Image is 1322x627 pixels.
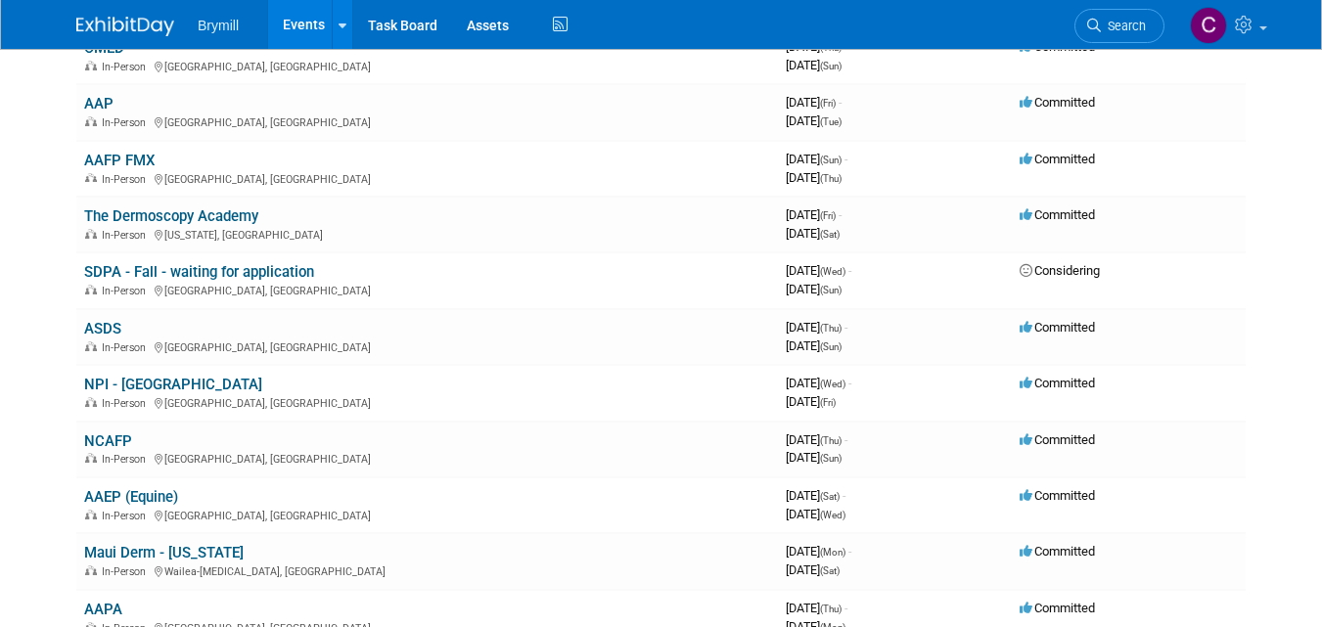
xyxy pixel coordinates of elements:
div: Wailea-[MEDICAL_DATA], [GEOGRAPHIC_DATA] [84,562,770,578]
div: [GEOGRAPHIC_DATA], [GEOGRAPHIC_DATA] [84,113,770,129]
span: (Thu) [820,604,842,614]
span: (Sun) [820,61,842,71]
span: Brymill [198,18,239,33]
span: Committed [1020,39,1095,54]
span: Committed [1020,207,1095,222]
div: [GEOGRAPHIC_DATA], [GEOGRAPHIC_DATA] [84,507,770,522]
span: In-Person [102,173,152,186]
span: [DATE] [786,263,851,278]
span: - [848,544,851,559]
div: [GEOGRAPHIC_DATA], [GEOGRAPHIC_DATA] [84,58,770,73]
span: Committed [1020,544,1095,559]
a: Search [1074,9,1164,43]
a: AAPA [84,601,122,618]
span: (Fri) [820,210,836,221]
span: - [839,207,842,222]
span: In-Person [102,341,152,354]
span: In-Person [102,285,152,297]
span: [DATE] [786,562,840,577]
span: In-Person [102,116,152,129]
a: NPI - [GEOGRAPHIC_DATA] [84,376,262,393]
span: - [839,95,842,110]
span: [DATE] [786,207,842,222]
span: (Sat) [820,229,840,240]
img: In-Person Event [85,173,97,183]
span: [DATE] [786,282,842,296]
span: [DATE] [786,394,836,409]
span: [DATE] [786,39,847,54]
a: The Dermoscopy Academy [84,207,258,225]
img: In-Person Event [85,285,97,294]
span: [DATE] [786,226,840,241]
a: OMED [84,39,124,57]
span: [DATE] [786,170,842,185]
span: [DATE] [786,601,847,615]
span: (Wed) [820,510,845,520]
span: Committed [1020,152,1095,166]
span: In-Person [102,61,152,73]
span: (Thu) [820,173,842,184]
span: (Sat) [820,491,840,502]
span: [DATE] [786,544,851,559]
span: (Sun) [820,155,842,165]
span: (Fri) [820,98,836,109]
span: In-Person [102,510,152,522]
span: Committed [1020,432,1095,447]
span: Committed [1020,376,1095,390]
span: (Sun) [820,341,842,352]
span: [DATE] [786,376,851,390]
span: (Thu) [820,323,842,334]
div: [GEOGRAPHIC_DATA], [GEOGRAPHIC_DATA] [84,394,770,410]
span: In-Person [102,229,152,242]
span: Search [1101,19,1146,33]
span: [DATE] [786,450,842,465]
a: NCAFP [84,432,132,450]
span: - [844,39,847,54]
span: (Fri) [820,397,836,408]
span: [DATE] [786,320,847,335]
span: - [848,263,851,278]
img: In-Person Event [85,453,97,463]
span: [DATE] [786,58,842,72]
span: Committed [1020,95,1095,110]
div: [GEOGRAPHIC_DATA], [GEOGRAPHIC_DATA] [84,170,770,186]
span: (Mon) [820,547,845,558]
img: In-Person Event [85,565,97,575]
span: [DATE] [786,338,842,353]
span: [DATE] [786,152,847,166]
span: Committed [1020,601,1095,615]
img: In-Person Event [85,116,97,126]
span: [DATE] [786,507,845,521]
span: - [848,376,851,390]
a: ASDS [84,320,121,337]
span: Committed [1020,320,1095,335]
span: Considering [1020,263,1100,278]
img: Cindy O [1190,7,1227,44]
span: [DATE] [786,488,845,503]
span: (Thu) [820,435,842,446]
img: ExhibitDay [76,17,174,36]
span: - [844,601,847,615]
span: (Sat) [820,565,840,576]
a: AAEP (Equine) [84,488,178,506]
span: [DATE] [786,113,842,128]
img: In-Person Event [85,341,97,351]
div: [GEOGRAPHIC_DATA], [GEOGRAPHIC_DATA] [84,282,770,297]
span: In-Person [102,397,152,410]
img: In-Person Event [85,229,97,239]
div: [GEOGRAPHIC_DATA], [GEOGRAPHIC_DATA] [84,338,770,354]
a: Maui Derm - [US_STATE] [84,544,244,561]
span: [DATE] [786,432,847,447]
span: (Wed) [820,266,845,277]
span: - [843,488,845,503]
img: In-Person Event [85,510,97,519]
div: [GEOGRAPHIC_DATA], [GEOGRAPHIC_DATA] [84,450,770,466]
span: - [844,432,847,447]
span: (Thu) [820,42,842,53]
a: AAFP FMX [84,152,155,169]
span: In-Person [102,565,152,578]
div: [US_STATE], [GEOGRAPHIC_DATA] [84,226,770,242]
span: - [844,152,847,166]
span: In-Person [102,453,152,466]
span: [DATE] [786,95,842,110]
